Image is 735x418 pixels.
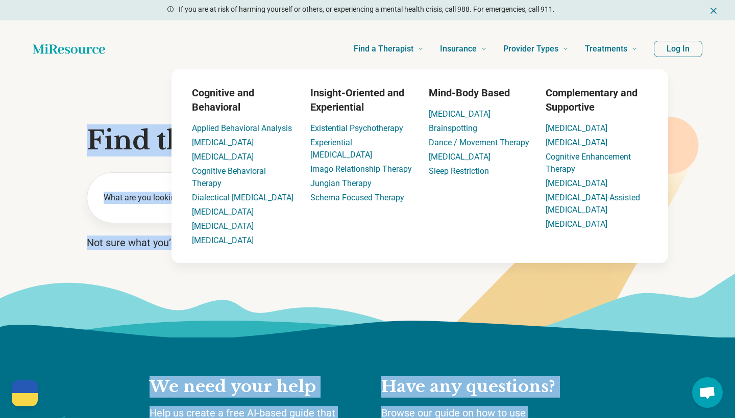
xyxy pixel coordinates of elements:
[429,152,491,162] a: [MEDICAL_DATA]
[310,138,372,160] a: Experiential [MEDICAL_DATA]
[429,166,489,176] a: Sleep Restriction
[429,86,529,100] h3: Mind-Body Based
[192,193,293,202] a: Dialectical [MEDICAL_DATA]
[192,221,254,231] a: [MEDICAL_DATA]
[87,125,648,156] h1: Find the right mental health care for you
[654,41,702,57] button: Log In
[33,39,105,59] a: Home page
[310,193,404,202] a: Schema Focused Therapy
[429,123,477,133] a: Brainspotting
[354,29,424,69] a: Find a Therapist
[192,86,294,114] h3: Cognitive and Behavioral
[546,219,607,229] a: [MEDICAL_DATA]
[503,42,558,56] span: Provider Types
[546,178,607,188] a: [MEDICAL_DATA]
[310,86,412,114] h3: Insight-Oriented and Experiential
[546,193,640,215] a: [MEDICAL_DATA]-Assisted [MEDICAL_DATA]
[585,42,627,56] span: Treatments
[440,29,487,69] a: Insurance
[429,138,529,147] a: Dance / Movement Therapy
[310,123,403,133] a: Existential Psychotherapy
[546,152,631,174] a: Cognitive Enhancement Therapy
[192,166,266,188] a: Cognitive Behavioral Therapy
[310,164,412,174] a: Imago Relationship Therapy
[104,192,276,204] label: What are you looking for?
[440,42,477,56] span: Insurance
[192,138,254,147] a: [MEDICAL_DATA]
[192,236,254,245] a: [MEDICAL_DATA]
[692,377,723,408] div: Open chat
[708,4,719,16] button: Dismiss
[503,29,569,69] a: Provider Types
[192,152,254,162] a: [MEDICAL_DATA]
[429,109,491,119] a: [MEDICAL_DATA]
[179,4,555,15] p: If you are at risk of harming yourself or others, or experiencing a mental health crisis, call 98...
[150,376,361,398] h2: We need your help
[546,123,607,133] a: [MEDICAL_DATA]
[354,42,413,56] span: Find a Therapist
[585,29,638,69] a: Treatments
[310,178,372,188] a: Jungian Therapy
[546,138,607,147] a: [MEDICAL_DATA]
[192,123,292,133] a: Applied Behavioral Analysis
[87,236,648,250] p: Not sure what you’re looking for?
[192,207,254,217] a: [MEDICAL_DATA]
[546,86,648,114] h3: Complementary and Supportive
[381,376,585,398] h2: Have any questions?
